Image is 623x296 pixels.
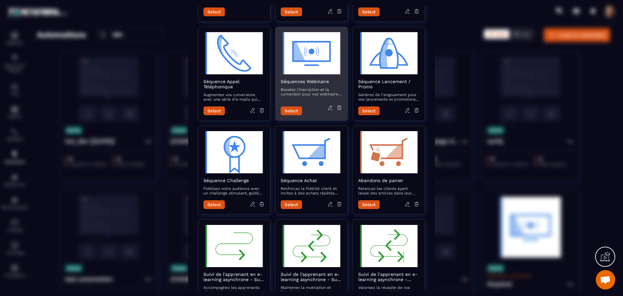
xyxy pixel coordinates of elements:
[358,92,420,102] p: Générez de l'engouement pour vos lancements et promotions avec une séquence d’e-mails captivante ...
[203,7,225,16] button: Select
[203,131,265,173] img: automation-objective-icon
[203,79,265,89] h2: Séquence Appel Téléphonique
[358,7,380,16] button: Select
[281,200,302,209] button: Select
[358,186,420,195] p: Relancez les clients ayant laissé des articles dans leur panier avec une séquence d'emails rappel...
[203,106,225,115] button: Select
[358,131,420,173] img: automation-objective-icon
[358,106,380,115] button: Select
[203,186,265,195] p: Fidélisez votre audience avec un challenge stimulant, guidé par des e-mails encourageants et éduc...
[281,178,342,183] h2: Séquence Achat
[358,79,420,89] h2: Séquence Lancement / Promo
[596,270,615,290] a: Mở cuộc trò chuyện
[203,178,265,183] h2: Séquence Challenge
[358,32,420,74] img: automation-objective-icon
[281,106,302,115] button: Select
[281,87,342,96] p: Boostez l'inscription et la conversion pour vos webinaires avec des e-mails qui informent, rappel...
[203,285,265,294] p: Accompagnez les apprenants dès le début de leur formation en e-learning asynchrone pour assurer u...
[281,7,302,16] button: Select
[281,79,342,84] h2: Séquences Webinaire
[358,285,420,294] p: Valorisez la réussite de vos apprenants une fois la formation terminée en mettant en avant leurs ...
[358,225,420,267] img: automation-objective-icon
[203,200,225,209] button: Select
[358,178,420,183] h2: Abandons de panier
[281,285,342,294] p: Maintenez la motivation et l'implication des apprenants avec des e-mails réguliers pendant leur p...
[203,272,265,282] h2: Suivi de l'apprenant en e-learning asynchrone - Suivi du démarrage
[281,225,342,267] img: automation-objective-icon
[281,186,342,195] p: Renforcez la fidélité client et incitez à des achats répétés avec des e-mails post-achat qui valo...
[203,92,265,102] p: Augmentez vos conversions avec une série d’e-mails qui préparent et suivent vos appels commerciaux
[281,131,342,173] img: automation-objective-icon
[281,32,342,74] img: automation-objective-icon
[203,225,265,267] img: automation-objective-icon
[281,272,342,282] h2: Suivi de l'apprenant en e-learning asynchrone - Suivi en cours de formation
[358,272,420,282] h2: Suivi de l’apprenant en e-learning asynchrone - Relance post-formation
[358,200,380,209] button: Select
[203,32,265,74] img: automation-objective-icon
